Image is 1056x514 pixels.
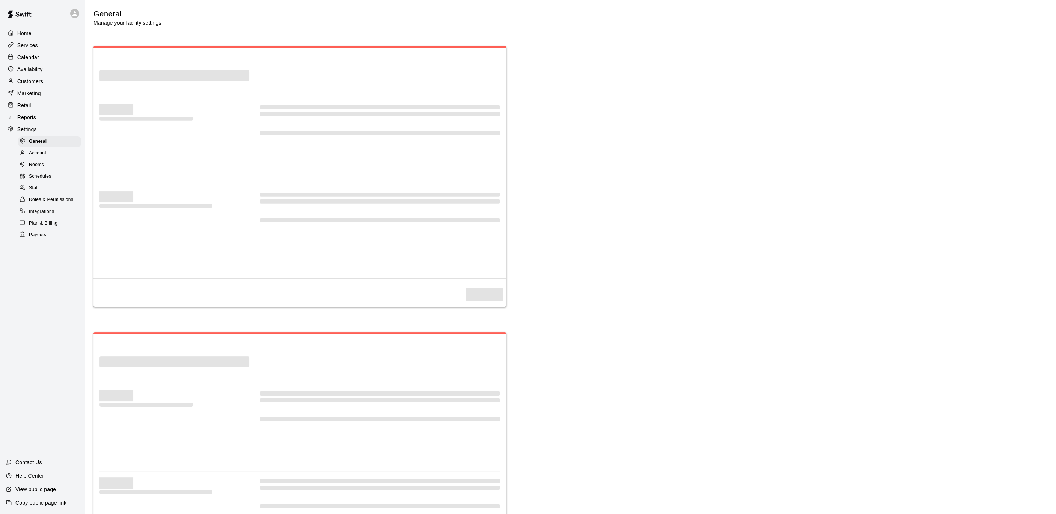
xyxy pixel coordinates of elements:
p: Marketing [17,90,41,97]
a: Payouts [18,229,84,241]
div: Account [18,148,81,159]
span: Rooms [29,161,44,169]
div: Staff [18,183,81,193]
span: Account [29,150,46,157]
a: Retail [6,100,78,111]
a: Marketing [6,88,78,99]
div: Roles & Permissions [18,195,81,205]
a: Plan & Billing [18,217,84,229]
span: Staff [29,184,39,192]
div: General [18,136,81,147]
p: Availability [17,66,43,73]
span: Integrations [29,208,54,216]
div: Plan & Billing [18,218,81,229]
a: Account [18,147,84,159]
p: Services [17,42,38,49]
a: Roles & Permissions [18,194,84,206]
a: Services [6,40,78,51]
a: Reports [6,112,78,123]
a: Home [6,28,78,39]
a: General [18,136,84,147]
p: Reports [17,114,36,121]
p: Help Center [15,472,44,480]
span: Plan & Billing [29,220,57,227]
a: Integrations [18,206,84,217]
div: Integrations [18,207,81,217]
div: Payouts [18,230,81,240]
a: Staff [18,183,84,194]
a: Settings [6,124,78,135]
div: Schedules [18,171,81,182]
a: Calendar [6,52,78,63]
a: Rooms [18,159,84,171]
a: Customers [6,76,78,87]
p: Home [17,30,32,37]
span: General [29,138,47,145]
p: Customers [17,78,43,85]
span: Roles & Permissions [29,196,73,204]
div: Rooms [18,160,81,170]
a: Availability [6,64,78,75]
p: Settings [17,126,37,133]
p: Calendar [17,54,39,61]
h5: General [93,9,163,19]
a: Schedules [18,171,84,183]
p: Retail [17,102,31,109]
p: View public page [15,486,56,493]
p: Copy public page link [15,499,66,507]
p: Manage your facility settings. [93,19,163,27]
span: Payouts [29,231,46,239]
span: Schedules [29,173,51,180]
p: Contact Us [15,459,42,466]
